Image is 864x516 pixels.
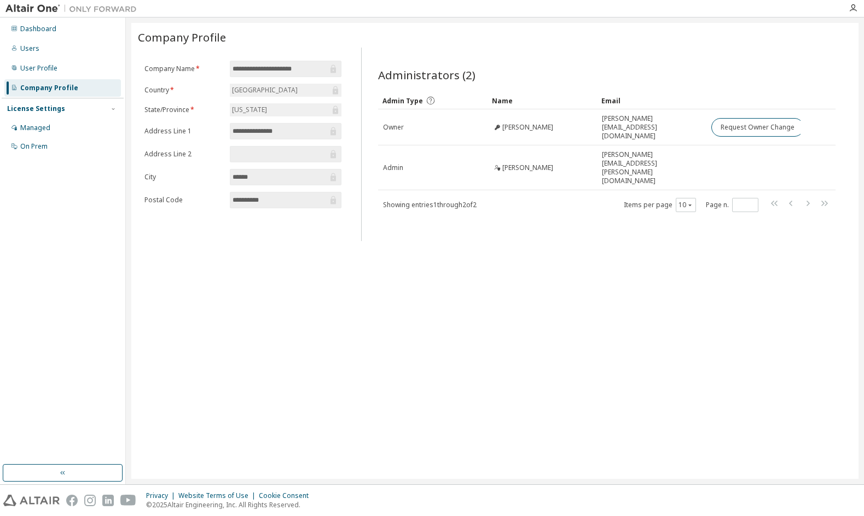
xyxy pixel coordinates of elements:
[66,495,78,506] img: facebook.svg
[144,173,223,181] label: City
[20,64,57,73] div: User Profile
[711,118,804,137] button: Request Owner Change
[601,92,702,109] div: Email
[602,150,701,185] span: [PERSON_NAME][EMAIL_ADDRESS][PERSON_NAME][DOMAIN_NAME]
[706,198,758,212] span: Page n.
[144,105,223,114] label: State/Province
[230,104,269,116] div: [US_STATE]
[20,44,39,53] div: Users
[20,124,50,132] div: Managed
[144,196,223,204] label: Postal Code
[602,114,701,140] span: [PERSON_NAME][EMAIL_ADDRESS][DOMAIN_NAME]
[146,491,178,500] div: Privacy
[20,142,48,151] div: On Prem
[679,201,693,209] button: 10
[624,198,696,212] span: Items per page
[378,67,476,83] span: Administrators (2)
[383,200,477,209] span: Showing entries 1 through 2 of 2
[230,84,299,96] div: [GEOGRAPHIC_DATA]
[5,3,142,14] img: Altair One
[120,495,136,506] img: youtube.svg
[20,84,78,92] div: Company Profile
[259,491,315,500] div: Cookie Consent
[7,104,65,113] div: License Settings
[502,163,553,172] span: [PERSON_NAME]
[144,86,223,95] label: Country
[144,64,223,73] label: Company Name
[178,491,259,500] div: Website Terms of Use
[383,123,404,132] span: Owner
[230,103,341,116] div: [US_STATE]
[144,150,223,159] label: Address Line 2
[84,495,96,506] img: instagram.svg
[102,495,114,506] img: linkedin.svg
[20,25,56,33] div: Dashboard
[502,123,553,132] span: [PERSON_NAME]
[230,84,341,97] div: [GEOGRAPHIC_DATA]
[382,96,423,105] span: Admin Type
[383,163,403,172] span: Admin
[144,127,223,136] label: Address Line 1
[3,495,60,506] img: altair_logo.svg
[492,92,593,109] div: Name
[138,30,226,45] span: Company Profile
[146,500,315,509] p: © 2025 Altair Engineering, Inc. All Rights Reserved.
